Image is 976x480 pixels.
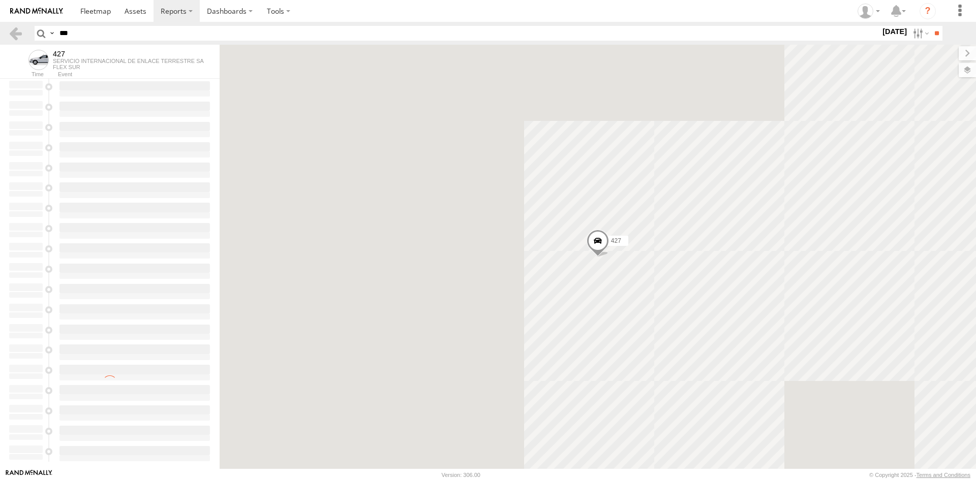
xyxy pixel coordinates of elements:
[8,26,23,41] a: Back to previous Page
[920,3,936,19] i: ?
[53,58,204,64] div: SERVICIO INTERNACIONAL DE ENLACE TERRESTRE SA
[58,72,220,77] div: Event
[442,472,480,478] div: Version: 306.00
[869,472,970,478] div: © Copyright 2025 -
[611,237,621,244] span: 427
[880,26,909,37] label: [DATE]
[10,8,63,15] img: rand-logo.svg
[917,472,970,478] a: Terms and Conditions
[909,26,931,41] label: Search Filter Options
[53,64,204,70] div: FLEX SUR
[48,26,56,41] label: Search Query
[854,4,883,19] div: DAVID ARRIETA
[53,50,204,58] div: 427 - View Asset History
[8,72,44,77] div: Time
[6,470,52,480] a: Visit our Website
